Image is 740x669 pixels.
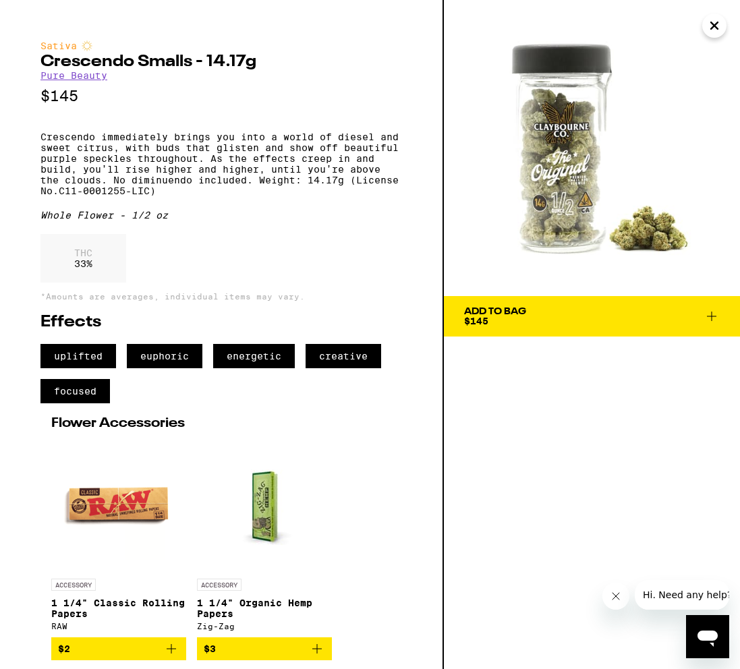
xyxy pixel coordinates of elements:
[197,579,241,591] p: ACCESSORY
[40,379,110,403] span: focused
[197,637,332,660] button: Add to bag
[686,615,729,658] iframe: Button to launch messaging window
[51,598,186,619] p: 1 1/4" Classic Rolling Papers
[40,88,402,105] p: $145
[464,316,488,326] span: $145
[51,622,186,631] div: RAW
[51,579,96,591] p: ACCESSORY
[40,314,402,330] h2: Effects
[8,9,97,20] span: Hi. Need any help?
[82,40,92,51] img: sativaColor.svg
[197,437,332,572] img: Zig-Zag - 1 1/4" Organic Hemp Papers
[464,307,526,316] div: Add To Bag
[602,583,629,610] iframe: Close message
[51,437,186,637] a: Open page for 1 1/4" Classic Rolling Papers from RAW
[204,643,216,654] span: $3
[51,637,186,660] button: Add to bag
[40,234,126,283] div: 33 %
[40,210,402,221] div: Whole Flower - 1/2 oz
[635,580,729,610] iframe: Message from company
[74,248,92,258] p: THC
[213,344,295,368] span: energetic
[51,417,391,430] h2: Flower Accessories
[197,437,332,637] a: Open page for 1 1/4" Organic Hemp Papers from Zig-Zag
[40,292,402,301] p: *Amounts are averages, individual items may vary.
[40,40,402,51] div: Sativa
[197,598,332,619] p: 1 1/4" Organic Hemp Papers
[40,132,402,196] p: Crescendo immediately brings you into a world of diesel and sweet citrus, with buds that glisten ...
[444,296,740,337] button: Add To Bag$145
[702,13,727,38] button: Close
[51,437,186,572] img: RAW - 1 1/4" Classic Rolling Papers
[40,344,116,368] span: uplifted
[40,70,107,81] a: Pure Beauty
[58,643,70,654] span: $2
[197,622,332,631] div: Zig-Zag
[127,344,202,368] span: euphoric
[306,344,381,368] span: creative
[40,54,402,70] h2: Crescendo Smalls - 14.17g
